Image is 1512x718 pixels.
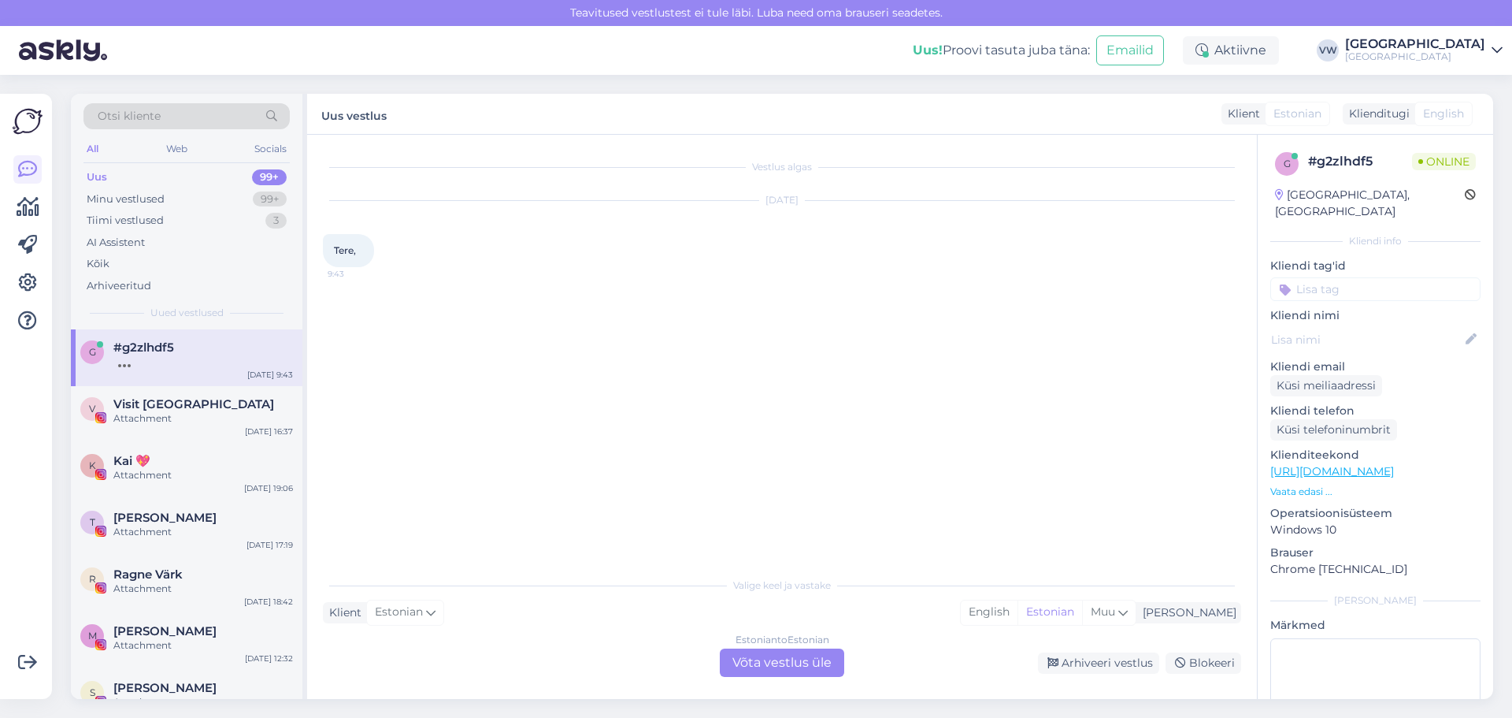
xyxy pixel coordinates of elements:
div: [PERSON_NAME] [1136,605,1236,621]
p: Operatsioonisüsteem [1270,505,1480,522]
div: Estonian [1017,601,1082,624]
a: [URL][DOMAIN_NAME] [1270,464,1394,478]
div: 99+ [252,169,287,185]
label: Uus vestlus [321,103,387,125]
div: All [83,139,102,159]
span: Estonian [1273,106,1321,122]
div: Estonian to Estonian [736,633,829,647]
div: Valige keel ja vastake [323,578,1241,593]
div: Arhiveeri vestlus [1038,653,1159,674]
span: 9:43 [328,268,387,280]
div: [GEOGRAPHIC_DATA] [1345,38,1485,50]
div: Proovi tasuta juba täna: [913,41,1090,60]
button: Emailid [1096,35,1164,65]
span: Susanna Hautamäki [113,681,217,695]
span: Tuija Hyrskylahti [113,511,217,525]
span: Online [1412,153,1476,170]
span: Muu [1091,605,1115,619]
div: Socials [251,139,290,159]
img: Askly Logo [13,106,43,136]
p: Märkmed [1270,617,1480,634]
div: Attachment [113,468,293,482]
div: AI Assistent [87,235,145,251]
div: Küsi meiliaadressi [1270,375,1382,396]
div: Vestlus algas [323,160,1241,174]
div: Blokeeri [1165,653,1241,674]
span: Otsi kliente [98,108,161,125]
div: Võta vestlus üle [720,649,844,677]
div: English [961,601,1017,624]
p: Kliendi tag'id [1270,258,1480,274]
div: 3 [265,213,287,229]
span: R [89,573,96,585]
div: Klienditugi [1343,106,1410,122]
div: Kliendi info [1270,234,1480,248]
span: Visit Pärnu [113,397,274,411]
div: Kõik [87,256,109,272]
span: K [89,459,96,471]
div: # g2zlhdf5 [1308,152,1412,171]
span: Tere, [334,244,356,256]
div: Uus [87,169,107,185]
div: Klient [1221,106,1260,122]
div: [GEOGRAPHIC_DATA], [GEOGRAPHIC_DATA] [1275,187,1465,220]
span: g [89,346,96,358]
div: [DATE] 18:42 [244,596,293,608]
span: M [88,630,97,642]
input: Lisa nimi [1271,331,1462,348]
div: Web [163,139,191,159]
div: [DATE] 19:06 [244,482,293,494]
span: English [1423,106,1464,122]
a: [GEOGRAPHIC_DATA][GEOGRAPHIC_DATA] [1345,38,1503,63]
span: T [90,516,95,528]
p: Brauser [1270,545,1480,561]
span: S [90,686,95,698]
div: [GEOGRAPHIC_DATA] [1345,50,1485,63]
span: Estonian [375,604,423,621]
span: #g2zlhdf5 [113,340,174,355]
span: Kai 💖 [113,454,150,468]
div: Aktiivne [1183,36,1279,65]
p: Kliendi telefon [1270,403,1480,419]
div: Klient [323,605,361,621]
div: Küsi telefoninumbrit [1270,419,1397,441]
div: 99+ [253,192,287,207]
div: Arhiveeritud [87,278,151,294]
p: Windows 10 [1270,522,1480,538]
span: V [89,403,95,415]
div: [PERSON_NAME] [1270,593,1480,608]
div: [DATE] 9:43 [247,369,293,381]
div: [DATE] 16:37 [245,426,293,437]
p: Kliendi email [1270,359,1480,375]
div: Attachment [113,411,293,426]
div: Attachment [113,638,293,653]
span: Ragne Värk [113,567,183,582]
div: Minu vestlused [87,192,165,207]
span: g [1284,158,1291,169]
div: [DATE] [323,193,1241,207]
p: Chrome [TECHNICAL_ID] [1270,561,1480,578]
span: Uued vestlused [150,306,224,320]
span: Marie Virta [113,624,217,638]
div: Attachment [113,695,293,709]
p: Vaata edasi ... [1270,485,1480,499]
div: [DATE] 17:19 [246,539,293,551]
div: Attachment [113,525,293,539]
p: Klienditeekond [1270,447,1480,463]
div: VW [1317,39,1339,61]
div: [DATE] 12:32 [245,653,293,664]
b: Uus! [913,43,943,58]
input: Lisa tag [1270,277,1480,301]
div: Tiimi vestlused [87,213,164,229]
div: Attachment [113,582,293,596]
p: Kliendi nimi [1270,307,1480,324]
